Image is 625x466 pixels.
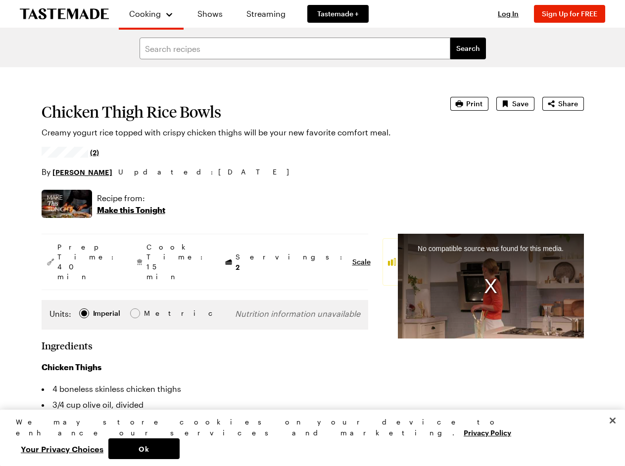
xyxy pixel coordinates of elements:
[398,234,584,339] div: No compatible source was found for this media.
[97,192,165,204] p: Recipe from:
[317,9,359,19] span: Tastemade +
[16,417,601,438] div: We may store cookies on your device to enhance our services and marketing.
[93,308,120,319] div: Imperial
[93,308,121,319] span: Imperial
[542,9,597,18] span: Sign Up for FREE
[398,234,584,339] video-js: Video Player
[90,147,99,157] span: (2)
[16,417,601,459] div: Privacy
[602,410,624,431] button: Close
[16,438,108,459] button: Your Privacy Choices
[20,8,109,20] a: To Tastemade Home Page
[352,257,371,267] button: Scale
[450,38,486,59] button: filters
[498,9,519,18] span: Log In
[144,308,165,319] div: Metric
[542,97,584,111] button: Share
[464,427,511,437] a: More information about your privacy, opens in a new tab
[108,438,180,459] button: Ok
[512,99,529,109] span: Save
[236,252,347,272] span: Servings:
[97,192,165,216] a: Recipe from:Make this Tonight
[398,234,584,339] div: Modal Window
[97,204,165,216] p: Make this Tonight
[307,5,369,23] a: Tastemade +
[49,308,71,320] label: Units:
[235,309,360,318] span: Nutrition information unavailable
[42,166,112,178] p: By
[42,339,93,351] h2: Ingredients
[456,43,480,53] span: Search
[144,308,166,319] span: Metric
[42,127,423,138] p: Creamy yogurt rice topped with crispy chicken thighs will be your new favorite comfort meal.
[236,262,240,271] span: 2
[52,167,112,177] a: [PERSON_NAME]
[450,97,488,111] button: Print
[42,103,423,121] h1: Chicken Thigh Rice Bowls
[129,9,161,18] span: Cooking
[42,361,368,373] h3: Chicken Thighs
[129,4,174,24] button: Cooking
[49,308,165,322] div: Imperial Metric
[558,99,578,109] span: Share
[42,397,368,413] li: 3/4 cup olive oil, divided
[42,148,99,156] a: 4.5/5 stars from 2 reviews
[42,381,368,397] li: 4 boneless skinless chicken thighs
[488,9,528,19] button: Log In
[118,167,299,177] span: Updated : [DATE]
[140,38,450,59] input: Search recipes
[496,97,534,111] button: Save recipe
[534,5,605,23] button: Sign Up for FREE
[466,99,482,109] span: Print
[42,190,92,218] img: Show where recipe is used
[146,242,208,282] span: Cook Time: 15 min
[57,242,119,282] span: Prep Time: 40 min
